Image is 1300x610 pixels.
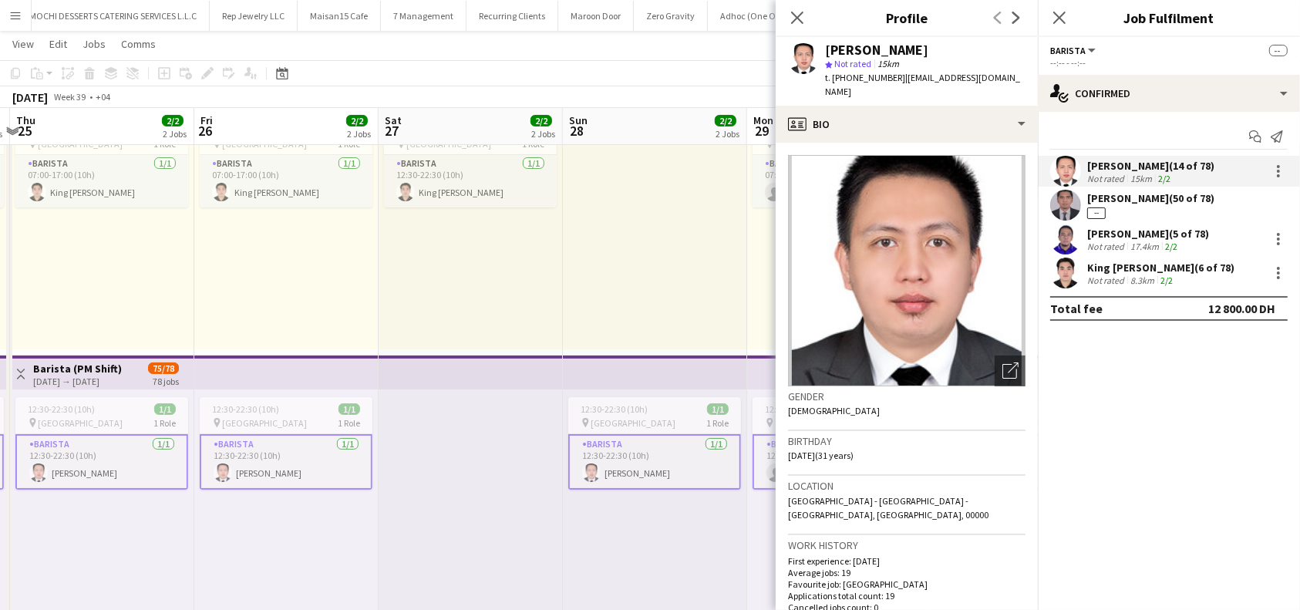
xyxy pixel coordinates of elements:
[115,34,162,54] a: Comms
[49,37,67,51] span: Edit
[708,1,817,31] button: Adhoc (One Off Jobs)
[834,58,871,69] span: Not rated
[788,555,1026,567] p: First experience: [DATE]
[1038,75,1300,112] div: Confirmed
[466,1,558,31] button: Recurring Clients
[788,495,988,521] span: [GEOGRAPHIC_DATA] - [GEOGRAPHIC_DATA] - [GEOGRAPHIC_DATA], [GEOGRAPHIC_DATA], 00000
[874,58,902,69] span: 15km
[154,403,176,415] span: 1/1
[1050,45,1086,56] span: Barista
[569,113,588,127] span: Sun
[568,397,741,490] app-job-card: 12:30-22:30 (10h)1/1 [GEOGRAPHIC_DATA]1 RoleBarista1/112:30-22:30 (10h)[PERSON_NAME]
[51,91,89,103] span: Week 39
[14,122,35,140] span: 25
[1158,173,1170,184] app-skills-label: 2/2
[15,155,188,207] app-card-role: Barista1/107:00-17:00 (10h)King [PERSON_NAME]
[1087,261,1234,275] div: King [PERSON_NAME] (6 of 78)
[83,37,106,51] span: Jobs
[1087,241,1127,252] div: Not rated
[200,113,213,127] span: Fri
[775,417,860,429] span: [GEOGRAPHIC_DATA]
[1050,45,1098,56] button: Barista
[788,155,1026,386] img: Crew avatar or photo
[1050,57,1288,69] div: --:-- - --:--
[1127,241,1162,252] div: 17.4km
[716,128,739,140] div: 2 Jobs
[200,434,372,490] app-card-role: Barista1/112:30-22:30 (10h)[PERSON_NAME]
[753,434,925,490] app-card-role: Barista2A0/112:30-22:30 (10h)
[121,37,156,51] span: Comms
[567,122,588,140] span: 28
[384,118,557,207] div: 12:30-22:30 (10h)1/1 [GEOGRAPHIC_DATA]1 RoleBarista1/112:30-22:30 (10h)King [PERSON_NAME]
[200,118,372,207] app-job-card: 07:00-17:00 (10h)1/1 [GEOGRAPHIC_DATA]1 RoleBarista1/107:00-17:00 (10h)King [PERSON_NAME]
[1050,301,1103,316] div: Total fee
[634,1,708,31] button: Zero Gravity
[347,128,371,140] div: 2 Jobs
[15,118,188,207] div: 07:00-17:00 (10h)1/1 [GEOGRAPHIC_DATA]1 RoleBarista1/107:00-17:00 (10h)King [PERSON_NAME]
[200,397,372,490] app-job-card: 12:30-22:30 (10h)1/1 [GEOGRAPHIC_DATA]1 RoleBarista1/112:30-22:30 (10h)[PERSON_NAME]
[6,34,40,54] a: View
[531,128,555,140] div: 2 Jobs
[1087,191,1214,205] div: [PERSON_NAME] (50 of 78)
[222,417,307,429] span: [GEOGRAPHIC_DATA]
[1165,241,1177,252] app-skills-label: 2/2
[1127,173,1155,184] div: 15km
[581,403,648,415] span: 12:30-22:30 (10h)
[346,115,368,126] span: 2/2
[788,538,1026,552] h3: Work history
[384,155,557,207] app-card-role: Barista1/112:30-22:30 (10h)King [PERSON_NAME]
[381,1,466,31] button: 7 Management
[753,118,925,207] app-job-card: 07:00-17:00 (10h)0/1 [GEOGRAPHIC_DATA]1 RoleBarista1A0/107:00-17:00 (10h)
[15,434,188,490] app-card-role: Barista1/112:30-22:30 (10h)[PERSON_NAME]
[753,397,925,490] app-job-card: 12:30-22:30 (10h)0/1 [GEOGRAPHIC_DATA]1 RoleBarista2A0/112:30-22:30 (10h)
[788,479,1026,493] h3: Location
[338,403,360,415] span: 1/1
[707,403,729,415] span: 1/1
[765,403,832,415] span: 12:30-22:30 (10h)
[568,434,741,490] app-card-role: Barista1/112:30-22:30 (10h)[PERSON_NAME]
[788,389,1026,403] h3: Gender
[1160,275,1173,286] app-skills-label: 2/2
[12,89,48,105] div: [DATE]
[148,362,179,374] span: 75/78
[298,1,381,31] button: Maisan15 Cafe
[706,417,729,429] span: 1 Role
[825,72,1020,97] span: | [EMAIL_ADDRESS][DOMAIN_NAME]
[751,122,773,140] span: 29
[753,113,773,127] span: Mon
[591,417,675,429] span: [GEOGRAPHIC_DATA]
[788,590,1026,602] p: Applications total count: 19
[15,397,188,490] app-job-card: 12:30-22:30 (10h)1/1 [GEOGRAPHIC_DATA]1 RoleBarista1/112:30-22:30 (10h)[PERSON_NAME]
[788,405,880,416] span: [DEMOGRAPHIC_DATA]
[96,91,110,103] div: +04
[76,34,112,54] a: Jobs
[995,356,1026,386] div: Open photos pop-in
[16,113,35,127] span: Thu
[1087,173,1127,184] div: Not rated
[788,450,854,461] span: [DATE] (31 years)
[12,37,34,51] span: View
[33,376,122,387] div: [DATE] → [DATE]
[825,43,928,57] div: [PERSON_NAME]
[1269,45,1288,56] span: --
[530,115,552,126] span: 2/2
[1208,301,1275,316] div: 12 800.00 DH
[1127,275,1157,286] div: 8.3km
[776,106,1038,143] div: Bio
[33,362,122,376] h3: Barista (PM Shift)
[788,578,1026,590] p: Favourite job: [GEOGRAPHIC_DATA]
[198,122,213,140] span: 26
[558,1,634,31] button: Maroon Door
[1038,8,1300,28] h3: Job Fulfilment
[43,34,73,54] a: Edit
[17,1,210,31] button: MOCHI DESSERTS CATERING SERVICES L.L.C
[1087,159,1214,173] div: [PERSON_NAME] (14 of 78)
[163,128,187,140] div: 2 Jobs
[38,417,123,429] span: [GEOGRAPHIC_DATA]
[28,403,95,415] span: 12:30-22:30 (10h)
[338,417,360,429] span: 1 Role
